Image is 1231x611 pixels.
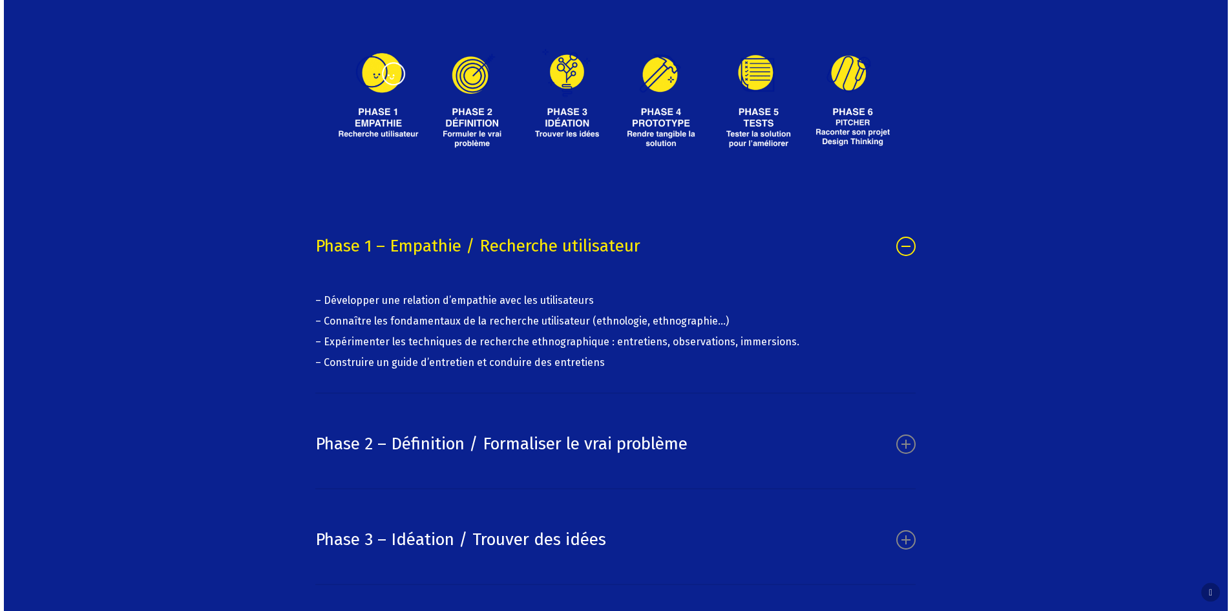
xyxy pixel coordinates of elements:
[315,356,605,369] span: – Construire un guide d’entretien et conduire des entretiens
[315,509,916,571] a: Phase 3 – Idéation / Trouver des idées
[315,215,916,277] a: Phase 1 – Empathie / Recherche utilisateur
[315,315,729,327] span: – Connaître les fondamentaux de la recherche utilisateur (ethnologie, ethnographie…)
[315,336,799,348] span: – Expérimenter les techniques de recherche ethnographique : entretiens, observations, immersions.
[315,19,916,177] img: formation programme design thinking
[315,413,916,475] a: Phase 2 – Définition / Formaliser le vrai problème
[315,294,594,306] span: – Développer une relation d’empathie avec les utilisateurs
